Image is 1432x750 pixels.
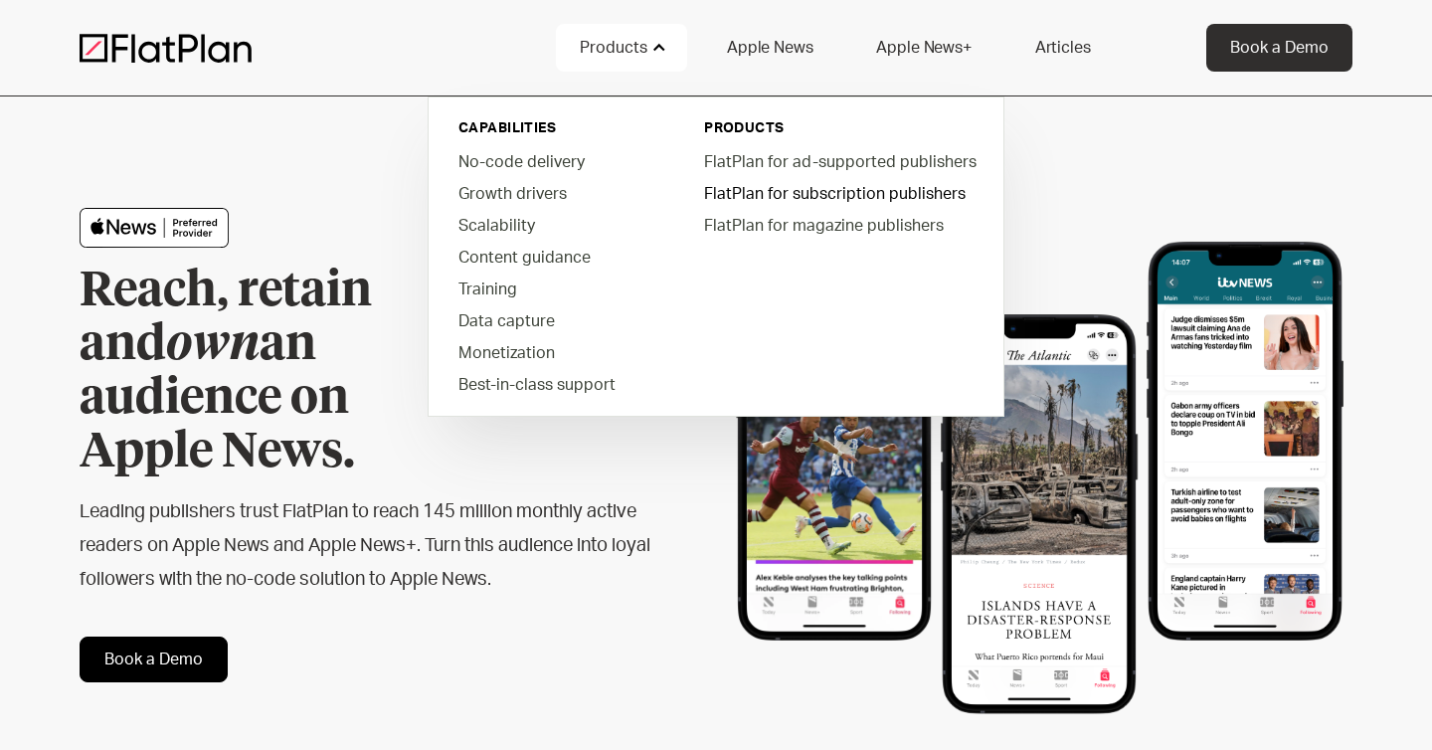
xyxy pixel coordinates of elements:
a: Data capture [443,304,668,336]
div: capabilities [458,118,652,138]
div: Products [580,36,647,60]
a: Monetization [443,336,668,368]
a: Best-in-class support [443,368,668,400]
a: Apple News+ [852,24,994,72]
div: Products [556,24,687,72]
a: Book a Demo [80,637,228,682]
a: FlatPlan for ad-supported publishers [688,145,989,177]
a: FlatPlan for subscription publishers [688,177,989,209]
a: Scalability [443,209,668,241]
a: Apple News [703,24,836,72]
div: Book a Demo [1230,36,1329,60]
a: Book a Demo [1206,24,1352,72]
h2: Leading publishers trust FlatPlan to reach 145 million monthly active readers on Apple News and A... [80,495,652,597]
em: own [166,321,260,369]
nav: Products [428,90,1004,417]
a: Growth drivers [443,177,668,209]
a: Training [443,273,668,304]
a: Content guidance [443,241,668,273]
a: No-code delivery [443,145,668,177]
a: FlatPlan for magazine publishers [688,209,989,241]
h1: Reach, retain and an audience on Apple News. [80,265,487,479]
div: PRODUCTS [704,118,974,138]
a: Articles [1011,24,1115,72]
